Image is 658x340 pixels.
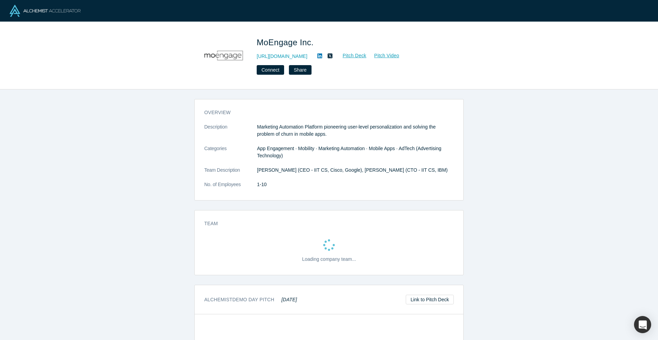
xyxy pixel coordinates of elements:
dt: Categories [204,145,257,167]
h3: overview [204,109,444,116]
a: Link to Pitch Deck [406,295,454,304]
dt: Description [204,123,257,145]
p: Marketing Automation Platform pioneering user-level personalization and solving the problem of ch... [257,123,454,138]
button: Connect [257,65,284,75]
span: MoEngage Inc. [257,38,316,47]
a: Pitch Deck [335,52,367,60]
a: [URL][DOMAIN_NAME] [257,53,307,60]
dd: 1-10 [257,181,454,188]
dt: No. of Employees [204,181,257,195]
dt: Team Description [204,167,257,181]
p: [PERSON_NAME] (CEO - IIT CS, Cisco, Google), [PERSON_NAME] (CTO - IIT CS, IBM) [257,167,454,174]
span: App Engagement · Mobility · Marketing Automation · Mobile Apps · AdTech (Advertising Technology) [257,146,441,158]
p: Loading company team... [302,256,356,263]
a: Pitch Video [367,52,400,60]
h3: Alchemist Demo Day Pitch [204,296,297,303]
h3: Team [204,220,444,227]
img: MoEngage Inc.'s Logo [199,32,247,80]
em: [DATE] [281,297,297,302]
button: Share [289,65,311,75]
img: Alchemist Logo [10,5,81,17]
